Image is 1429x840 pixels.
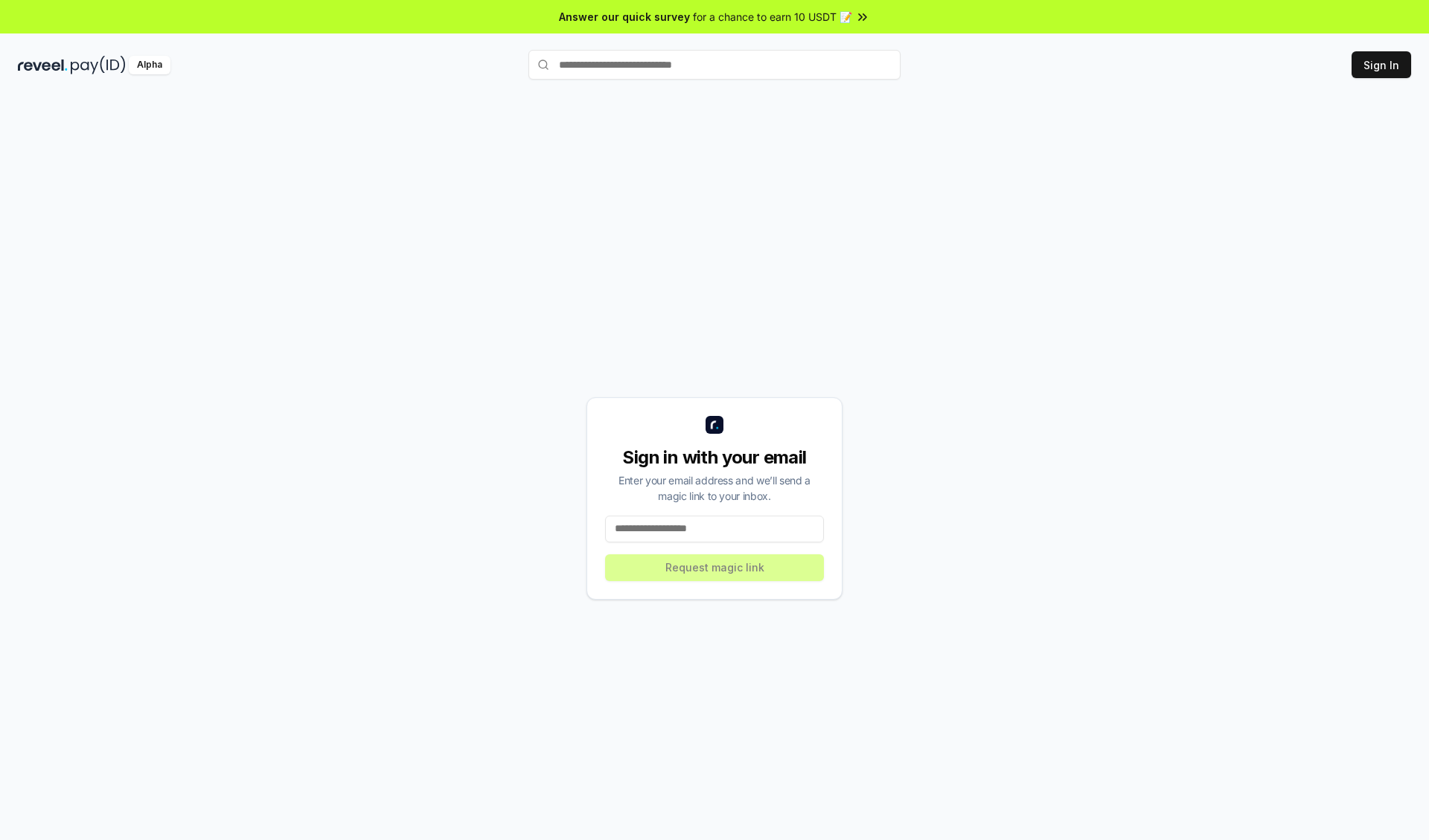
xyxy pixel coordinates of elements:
div: Sign in with your email [605,446,824,469]
span: Answer our quick survey [559,9,690,25]
img: logo_small [706,416,723,434]
img: reveel_dark [18,56,68,74]
button: Sign In [1352,51,1411,78]
img: pay_id [71,56,126,74]
div: Alpha [129,56,170,74]
span: for a chance to earn 10 USDT 📝 [693,9,852,25]
div: Enter your email address and we’ll send a magic link to your inbox. [605,472,824,504]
